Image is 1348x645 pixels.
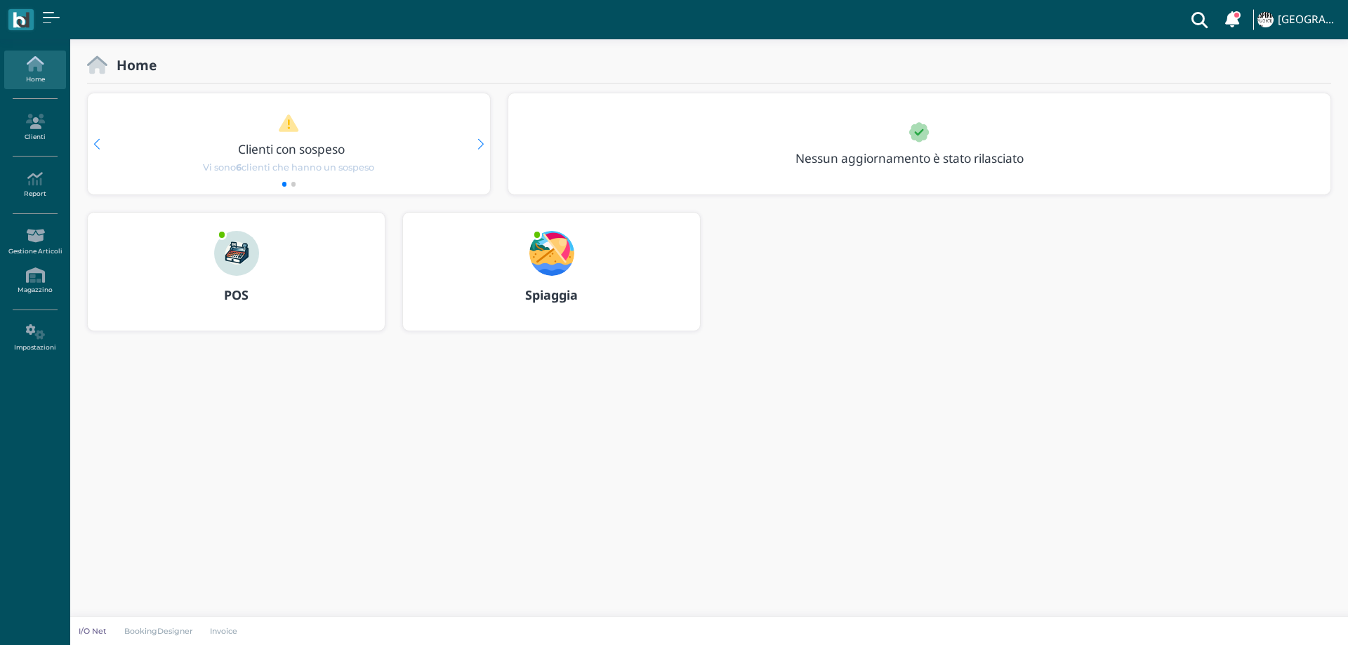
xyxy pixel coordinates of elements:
[787,152,1056,165] h3: Nessun aggiornamento è stato rilasciato
[236,162,242,173] b: 6
[224,286,249,303] b: POS
[87,212,385,348] a: ... POS
[107,58,157,72] h2: Home
[114,114,463,174] a: Clienti con sospeso Vi sono6clienti che hanno un sospeso
[93,139,100,149] div: Previous slide
[4,166,65,204] a: Report
[88,93,490,194] div: 1 / 2
[1278,14,1340,26] h4: [GEOGRAPHIC_DATA]
[203,161,374,174] span: Vi sono clienti che hanno un sospeso
[4,51,65,89] a: Home
[402,212,701,348] a: ... Spiaggia
[525,286,578,303] b: Spiaggia
[1248,601,1336,633] iframe: Help widget launcher
[477,139,484,149] div: Next slide
[508,93,1330,194] div: 1 / 1
[4,319,65,357] a: Impostazioni
[4,222,65,261] a: Gestione Articoli
[214,231,259,276] img: ...
[1257,12,1273,27] img: ...
[1255,3,1340,36] a: ... [GEOGRAPHIC_DATA]
[529,231,574,276] img: ...
[117,142,465,156] h3: Clienti con sospeso
[4,262,65,300] a: Magazzino
[4,108,65,147] a: Clienti
[13,12,29,28] img: logo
